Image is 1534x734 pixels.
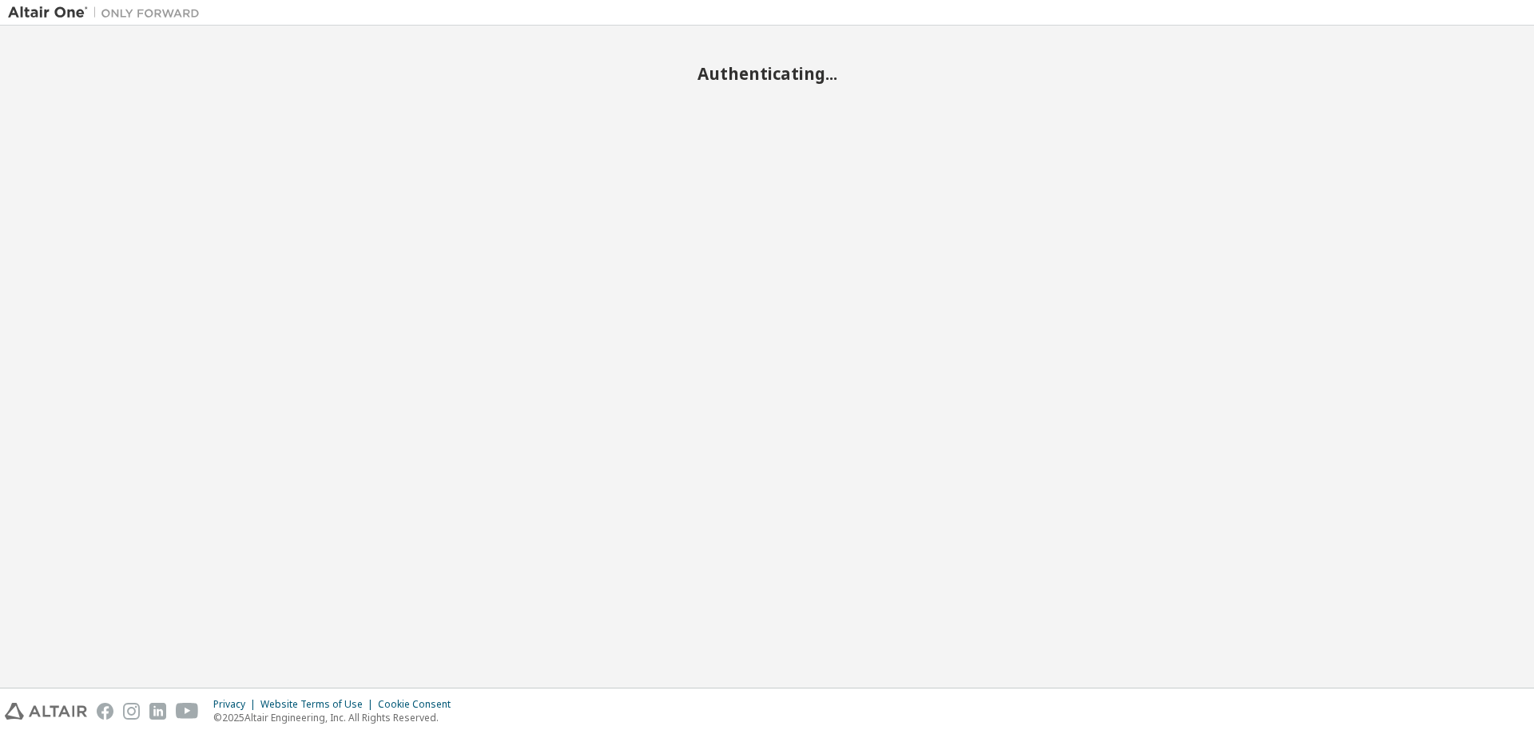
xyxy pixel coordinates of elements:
h2: Authenticating... [8,63,1526,84]
img: altair_logo.svg [5,703,87,720]
div: Cookie Consent [378,698,460,711]
p: © 2025 Altair Engineering, Inc. All Rights Reserved. [213,711,460,724]
img: linkedin.svg [149,703,166,720]
img: youtube.svg [176,703,199,720]
img: facebook.svg [97,703,113,720]
img: Altair One [8,5,208,21]
div: Website Terms of Use [260,698,378,711]
div: Privacy [213,698,260,711]
img: instagram.svg [123,703,140,720]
